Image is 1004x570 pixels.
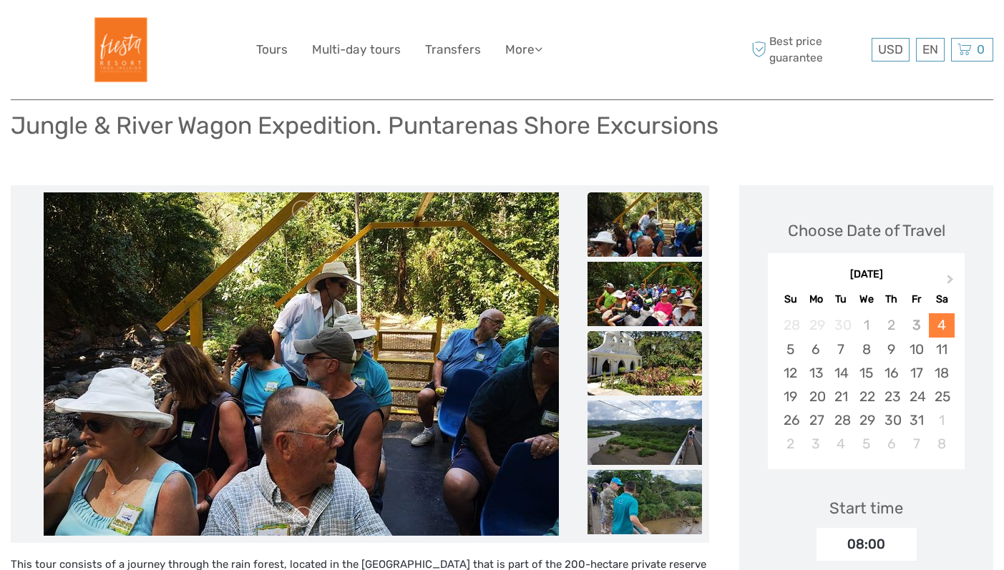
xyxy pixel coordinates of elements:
[778,432,803,456] div: Choose Sunday, November 2nd, 2025
[778,361,803,385] div: Choose Sunday, October 12th, 2025
[788,220,945,242] div: Choose Date of Travel
[11,111,718,140] h1: Jungle & River Wagon Expedition. Puntarenas Shore Excursions
[829,313,854,337] div: Not available Tuesday, September 30th, 2025
[904,338,929,361] div: Choose Friday, October 10th, 2025
[879,385,904,408] div: Choose Thursday, October 23rd, 2025
[854,432,879,456] div: Choose Wednesday, November 5th, 2025
[804,290,829,309] div: Mo
[904,290,929,309] div: Fr
[854,290,879,309] div: We
[829,408,854,432] div: Choose Tuesday, October 28th, 2025
[879,408,904,432] div: Choose Thursday, October 30th, 2025
[904,361,929,385] div: Choose Friday, October 17th, 2025
[425,39,481,60] a: Transfers
[929,338,954,361] div: Choose Saturday, October 11th, 2025
[312,39,401,60] a: Multi-day tours
[929,385,954,408] div: Choose Saturday, October 25th, 2025
[904,408,929,432] div: Choose Friday, October 31st, 2025
[929,290,954,309] div: Sa
[778,338,803,361] div: Choose Sunday, October 5th, 2025
[879,313,904,337] div: Not available Thursday, October 2nd, 2025
[829,497,903,519] div: Start time
[940,271,963,294] button: Next Month
[772,313,960,456] div: month 2025-10
[878,42,903,56] span: USD
[904,385,929,408] div: Choose Friday, October 24th, 2025
[854,408,879,432] div: Choose Wednesday, October 29th, 2025
[975,42,987,56] span: 0
[79,11,157,89] img: Fiesta Resort
[879,338,904,361] div: Choose Thursday, October 9th, 2025
[854,313,879,337] div: Not available Wednesday, October 1st, 2025
[916,38,945,62] div: EN
[829,338,854,361] div: Choose Tuesday, October 7th, 2025
[20,25,162,36] p: We're away right now. Please check back later!
[588,192,702,257] img: aeb7a6db13a44ab3be532a35d348b2ee_slider_thumbnail.jpg
[778,290,803,309] div: Su
[588,401,702,465] img: 959084c2fc84409d99a5df935553a955_slider_thumbnail.jpg
[929,408,954,432] div: Choose Saturday, November 1st, 2025
[929,313,954,337] div: Choose Saturday, October 4th, 2025
[778,313,803,337] div: Not available Sunday, September 28th, 2025
[505,39,542,60] a: More
[879,290,904,309] div: Th
[165,22,182,39] button: Open LiveChat chat widget
[256,39,288,60] a: Tours
[588,331,702,395] img: 7e510e992fbc451aa16d7915fda1623d_slider_thumbnail.jpg
[804,313,829,337] div: Not available Monday, September 29th, 2025
[44,192,559,536] img: aeb7a6db13a44ab3be532a35d348b2ee_main_slider.jpg
[879,361,904,385] div: Choose Thursday, October 16th, 2025
[748,34,868,65] span: Best price guarantee
[804,408,829,432] div: Choose Monday, October 27th, 2025
[829,361,854,385] div: Choose Tuesday, October 14th, 2025
[817,528,917,561] div: 08:00
[804,432,829,456] div: Choose Monday, November 3rd, 2025
[829,432,854,456] div: Choose Tuesday, November 4th, 2025
[879,432,904,456] div: Choose Thursday, November 6th, 2025
[768,267,965,282] div: [DATE]
[829,385,854,408] div: Choose Tuesday, October 21st, 2025
[904,432,929,456] div: Choose Friday, November 7th, 2025
[904,313,929,337] div: Not available Friday, October 3rd, 2025
[854,361,879,385] div: Choose Wednesday, October 15th, 2025
[854,385,879,408] div: Choose Wednesday, October 22nd, 2025
[778,408,803,432] div: Choose Sunday, October 26th, 2025
[588,470,702,534] img: c9d9d518c5064b9e8a10be78cb9a3553_slider_thumbnail.jpg
[804,361,829,385] div: Choose Monday, October 13th, 2025
[588,262,702,326] img: c5480bc862284e8c8293c3f47a18e70a_slider_thumbnail.jpg
[929,361,954,385] div: Choose Saturday, October 18th, 2025
[929,432,954,456] div: Choose Saturday, November 8th, 2025
[854,338,879,361] div: Choose Wednesday, October 8th, 2025
[829,290,854,309] div: Tu
[804,385,829,408] div: Choose Monday, October 20th, 2025
[804,338,829,361] div: Choose Monday, October 6th, 2025
[778,385,803,408] div: Choose Sunday, October 19th, 2025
